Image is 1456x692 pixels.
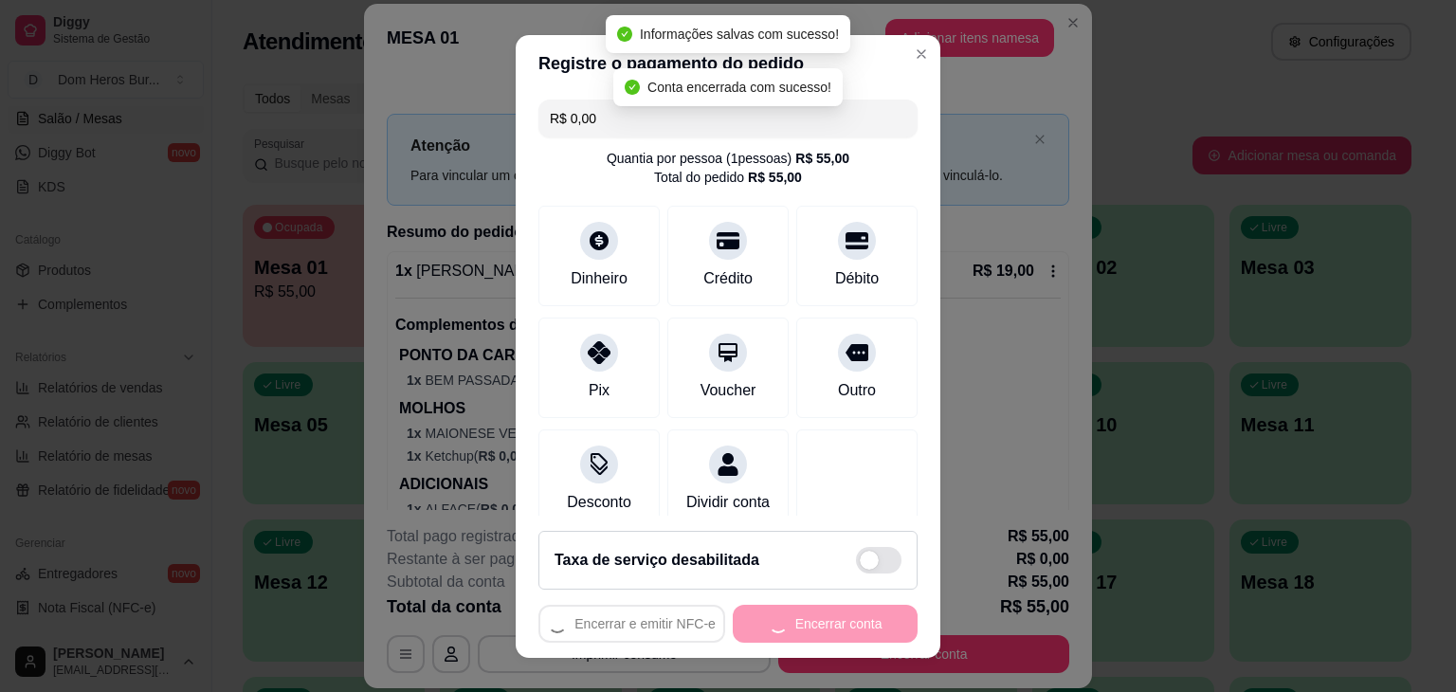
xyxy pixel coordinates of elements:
[567,491,631,514] div: Desconto
[906,39,937,69] button: Close
[607,149,849,168] div: Quantia por pessoa ( 1 pessoas)
[835,267,879,290] div: Débito
[703,267,753,290] div: Crédito
[838,379,876,402] div: Outro
[550,100,906,137] input: Ex.: hambúrguer de cordeiro
[617,27,632,42] span: check-circle
[686,491,770,514] div: Dividir conta
[571,267,628,290] div: Dinheiro
[640,27,839,42] span: Informações salvas com sucesso!
[625,80,640,95] span: check-circle
[555,549,759,572] h2: Taxa de serviço desabilitada
[748,168,802,187] div: R$ 55,00
[647,80,831,95] span: Conta encerrada com sucesso!
[795,149,849,168] div: R$ 55,00
[701,379,756,402] div: Voucher
[654,168,802,187] div: Total do pedido
[589,379,610,402] div: Pix
[516,35,940,92] header: Registre o pagamento do pedido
